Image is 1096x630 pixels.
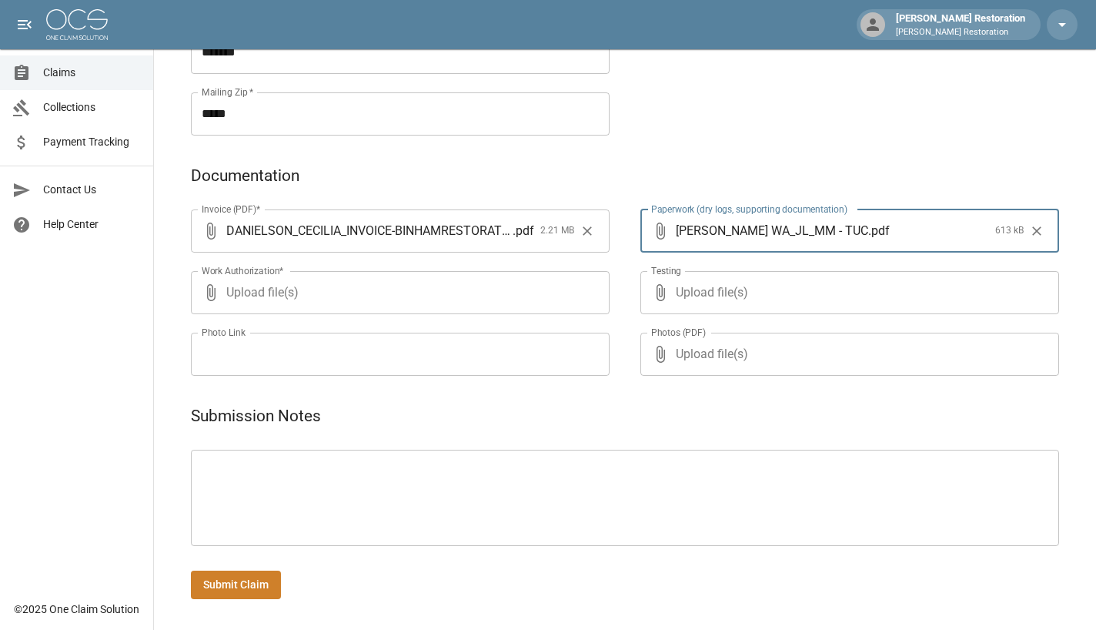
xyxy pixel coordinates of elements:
[9,9,40,40] button: open drawer
[43,99,141,116] span: Collections
[676,271,1017,314] span: Upload file(s)
[202,85,254,99] label: Mailing Zip
[676,222,868,240] span: [PERSON_NAME] WA_JL_MM - TUC
[202,203,261,216] label: Invoice (PDF)*
[202,264,284,277] label: Work Authorization*
[43,216,141,233] span: Help Center
[43,65,141,81] span: Claims
[576,219,599,243] button: Clear
[896,26,1025,39] p: [PERSON_NAME] Restoration
[868,222,890,240] span: . pdf
[540,223,574,239] span: 2.21 MB
[43,134,141,150] span: Payment Tracking
[676,333,1017,376] span: Upload file(s)
[226,222,513,240] span: DANIELSON_CECILIA_INVOICE-BINHAMRESTORATION-[GEOGRAPHIC_DATA]
[191,571,281,599] button: Submit Claim
[1025,219,1048,243] button: Clear
[202,326,246,339] label: Photo Link
[513,222,534,240] span: . pdf
[43,182,141,198] span: Contact Us
[651,264,681,277] label: Testing
[995,223,1024,239] span: 613 kB
[46,9,108,40] img: ocs-logo-white-transparent.png
[890,11,1031,39] div: [PERSON_NAME] Restoration
[651,326,706,339] label: Photos (PDF)
[14,602,139,617] div: © 2025 One Claim Solution
[651,203,847,216] label: Paperwork (dry logs, supporting documentation)
[226,271,568,314] span: Upload file(s)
